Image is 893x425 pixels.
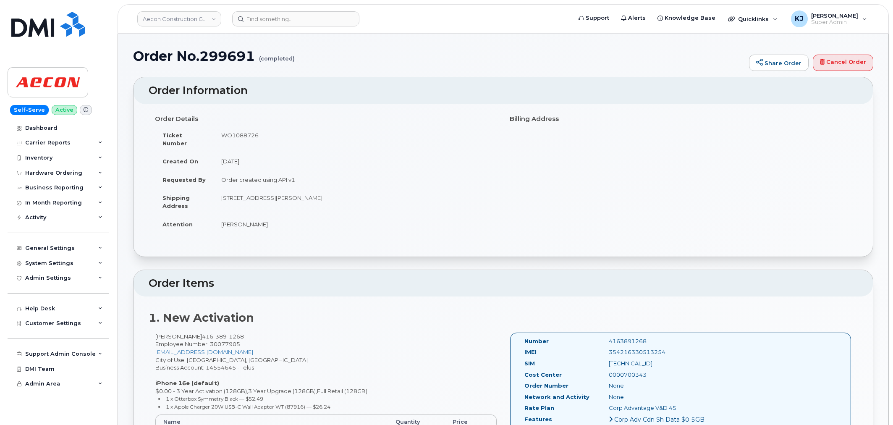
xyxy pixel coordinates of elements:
[162,158,198,165] strong: Created On
[162,132,187,147] strong: Ticket Number
[813,55,873,71] a: Cancel Order
[133,49,745,63] h1: Order No.299691
[213,333,227,340] span: 389
[166,396,263,402] small: 1 x Otterbox Symmetry Black — $52.49
[602,348,721,356] div: 354216330513254
[214,171,497,189] td: Order created using API v1
[524,337,549,345] label: Number
[227,333,244,340] span: 1268
[214,152,497,171] td: [DATE]
[602,393,721,401] div: None
[166,404,330,410] small: 1 x Apple Charger 20W USB-C Wall Adaptor WT (87916) — $26.24
[155,341,240,347] span: Employee Number: 30077905
[162,221,193,228] strong: Attention
[524,393,589,401] label: Network and Activity
[149,278,858,289] h2: Order Items
[614,416,704,423] span: Corp Adv Cdn Sh Data $0 5GB
[602,371,721,379] div: 0000700343
[524,348,537,356] label: IMEI
[602,337,721,345] div: 4163891268
[602,404,721,412] div: Corp Advantage V&D 45
[155,349,253,355] a: [EMAIL_ADDRESS][DOMAIN_NAME]
[602,359,721,367] div: [TECHNICAL_ID]
[155,115,497,123] h4: Order Details
[162,194,190,209] strong: Shipping Address
[524,415,552,423] label: Features
[524,404,554,412] label: Rate Plan
[214,126,497,152] td: WO1088726
[524,382,568,390] label: Order Number
[155,380,219,386] strong: iPhone 16e (default)
[162,176,206,183] strong: Requested By
[149,85,858,97] h2: Order Information
[214,189,497,215] td: [STREET_ADDRESS][PERSON_NAME]
[524,359,535,367] label: SIM
[749,55,809,71] a: Share Order
[202,333,244,340] span: 416
[214,215,497,233] td: [PERSON_NAME]
[602,382,721,390] div: None
[524,371,562,379] label: Cost Center
[149,311,254,325] strong: 1. New Activation
[259,49,295,62] small: (completed)
[510,115,852,123] h4: Billing Address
